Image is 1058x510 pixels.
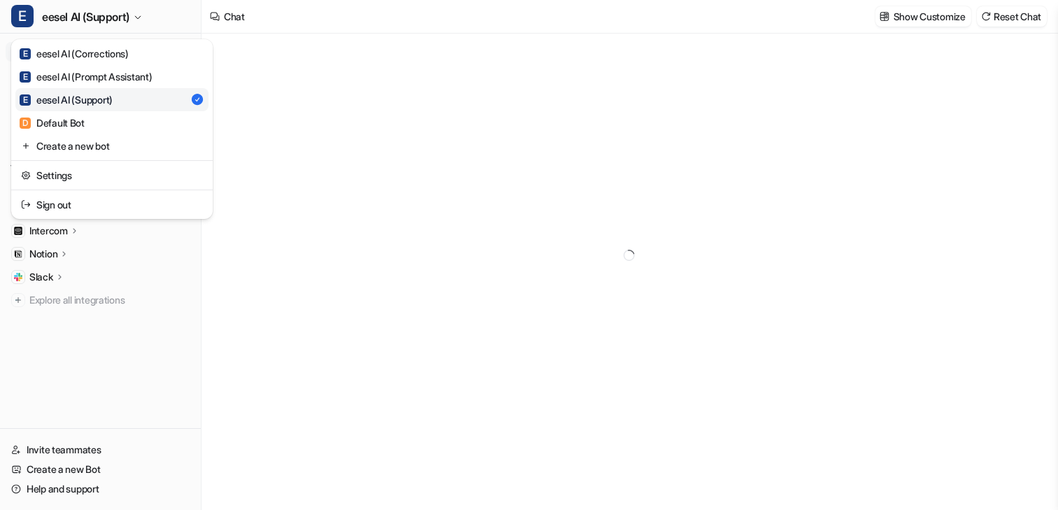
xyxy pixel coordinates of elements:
div: eesel AI (Prompt Assistant) [20,69,152,84]
a: Create a new bot [15,134,209,157]
div: eesel AI (Support) [20,92,113,107]
span: E [11,5,34,27]
span: D [20,118,31,129]
img: reset [21,139,31,153]
span: E [20,94,31,106]
img: reset [21,197,31,212]
img: reset [21,168,31,183]
div: Default Bot [20,115,85,130]
a: Sign out [15,193,209,216]
span: E [20,71,31,83]
div: Eeesel AI (Support) [11,39,213,219]
span: eesel AI (Support) [42,7,129,27]
div: eesel AI (Corrections) [20,46,129,61]
a: Settings [15,164,209,187]
span: E [20,48,31,59]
